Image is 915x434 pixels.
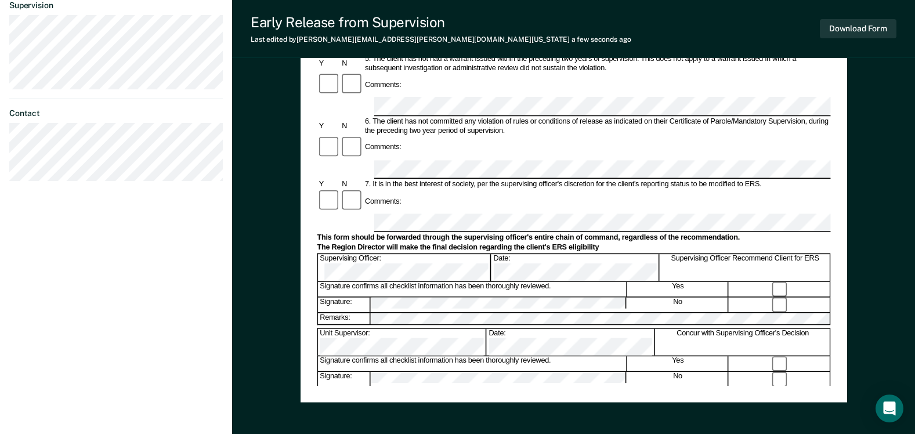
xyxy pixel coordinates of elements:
[318,298,370,312] div: Signature:
[340,180,363,189] div: N
[318,283,627,297] div: Signature confirms all checklist information has been thoroughly reviewed.
[660,255,830,281] div: Supervising Officer Recommend Client for ERS
[363,197,403,206] div: Comments:
[572,35,631,44] span: a few seconds ago
[363,81,403,90] div: Comments:
[487,329,655,356] div: Date:
[340,59,363,68] div: N
[251,14,631,31] div: Early Release from Supervision
[628,283,729,297] div: Yes
[318,313,371,324] div: Remarks:
[363,55,831,73] div: 5. The client has not had a warrant issued within the preceding two years of supervision. This do...
[317,180,340,189] div: Y
[9,108,223,118] dt: Contact
[317,122,340,131] div: Y
[876,395,903,422] div: Open Intercom Messenger
[9,1,223,10] dt: Supervision
[340,122,363,131] div: N
[251,35,631,44] div: Last edited by [PERSON_NAME][EMAIL_ADDRESS][PERSON_NAME][DOMAIN_NAME][US_STATE]
[656,329,830,356] div: Concur with Supervising Officer's Decision
[318,255,490,281] div: Supervising Officer:
[317,234,830,243] div: This form should be forwarded through the supervising officer's entire chain of command, regardle...
[317,59,340,68] div: Y
[318,329,486,356] div: Unit Supervisor:
[318,356,627,371] div: Signature confirms all checklist information has been thoroughly reviewed.
[491,255,660,281] div: Date:
[318,372,370,386] div: Signature:
[627,372,728,386] div: No
[363,117,831,136] div: 6. The client has not committed any violation of rules or conditions of release as indicated on t...
[363,143,403,153] div: Comments:
[820,19,896,38] button: Download Form
[627,298,728,312] div: No
[363,180,831,189] div: 7. It is in the best interest of society, per the supervising officer's discretion for the client...
[317,244,830,253] div: The Region Director will make the final decision regarding the client's ERS eligibility
[628,356,729,371] div: Yes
